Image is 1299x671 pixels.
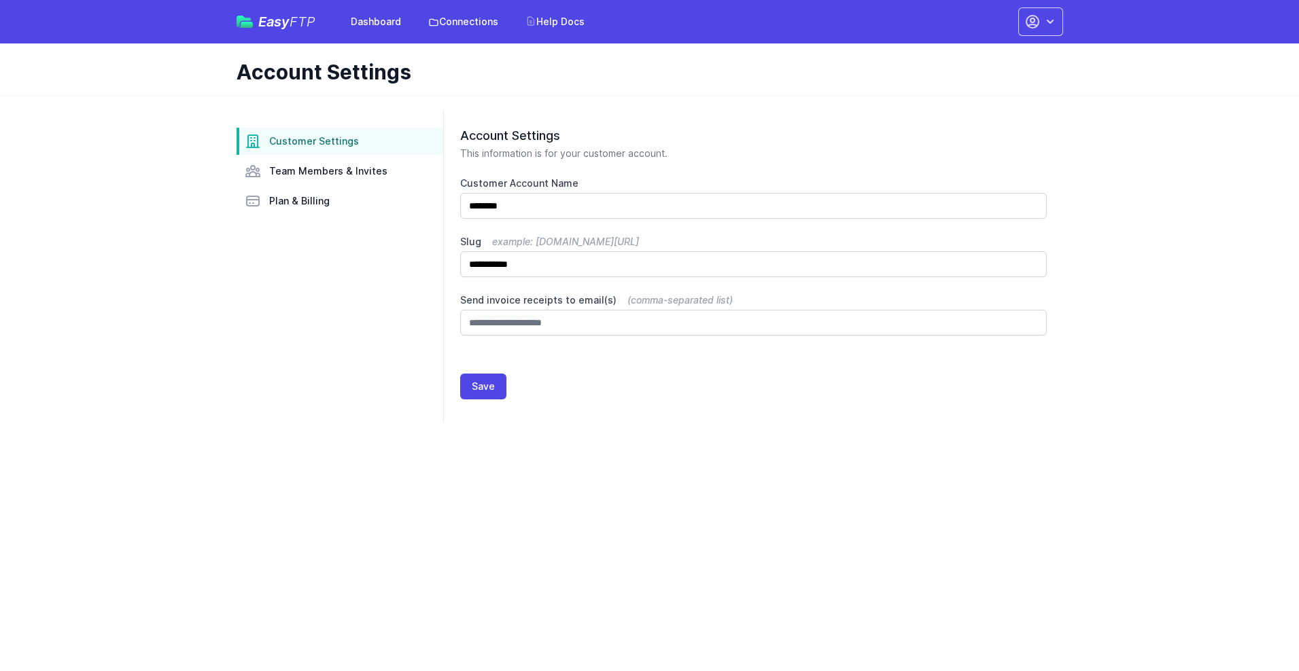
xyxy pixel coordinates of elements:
p: This information is for your customer account. [460,147,1047,160]
span: Customer Settings [269,134,359,148]
a: EasyFTP [237,15,315,29]
h2: Account Settings [460,128,1047,144]
a: Connections [420,10,506,34]
span: example: [DOMAIN_NAME][URL] [492,236,639,247]
span: Team Members & Invites [269,164,387,178]
a: Dashboard [343,10,409,34]
span: Easy [258,15,315,29]
span: Plan & Billing [269,194,330,208]
h1: Account Settings [237,60,1052,84]
button: Save [460,374,506,399]
span: (comma-separated list) [627,294,733,306]
span: FTP [290,14,315,30]
img: easyftp_logo.png [237,16,253,28]
a: Customer Settings [237,128,443,155]
a: Plan & Billing [237,187,443,215]
label: Send invoice receipts to email(s) [460,293,1047,307]
label: Customer Account Name [460,177,1047,190]
label: Slug [460,235,1047,249]
a: Help Docs [517,10,593,34]
a: Team Members & Invites [237,158,443,185]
